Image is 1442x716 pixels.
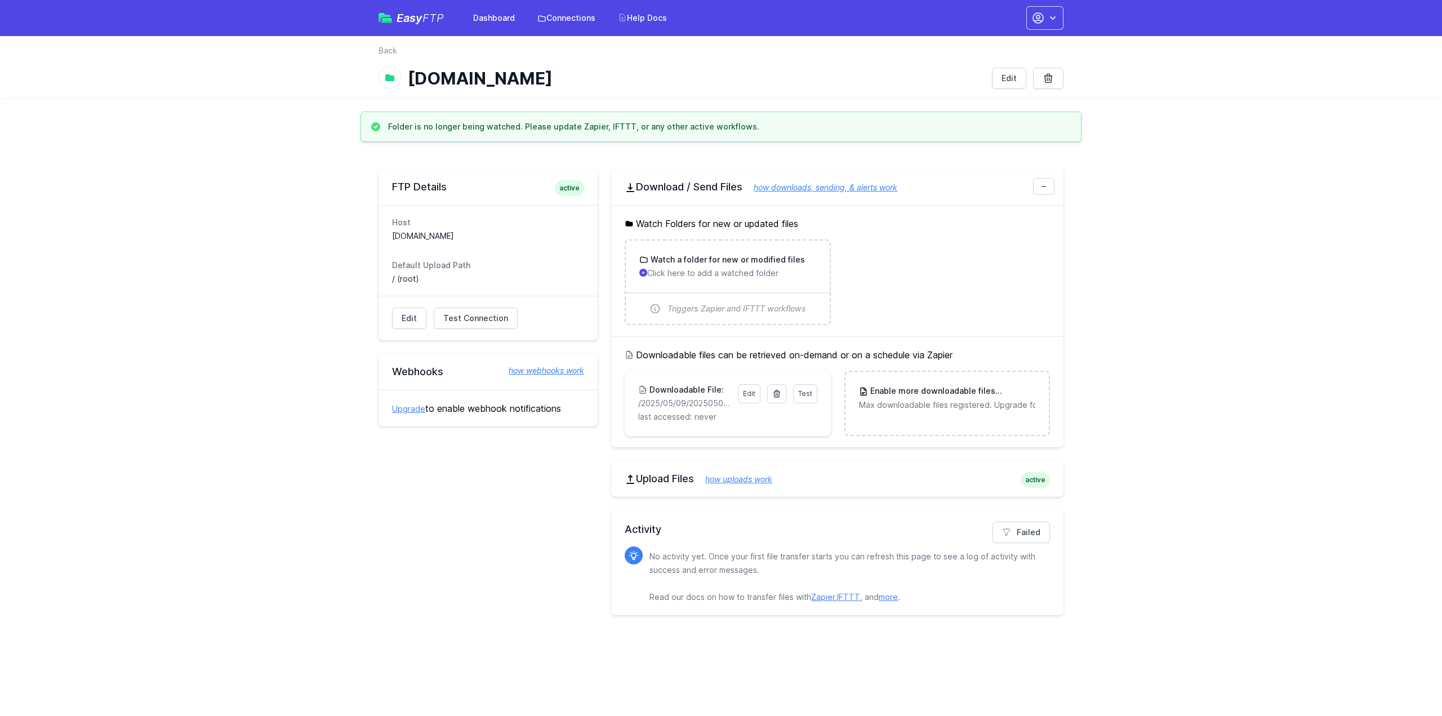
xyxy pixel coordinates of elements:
[379,45,1063,63] nav: Breadcrumb
[992,68,1026,89] a: Edit
[379,390,598,426] div: to enable webhook notifications
[859,399,1035,411] p: Max downloadable files registered. Upgrade for more.
[845,372,1049,424] a: Enable more downloadable filesUpgrade Max downloadable files registered. Upgrade for more.
[379,13,392,23] img: easyftp_logo.png
[466,8,522,28] a: Dashboard
[392,404,425,413] a: Upgrade
[422,11,444,25] span: FTP
[837,592,860,602] a: IFTTT
[497,365,584,376] a: how webhooks work
[555,180,584,196] span: active
[392,365,584,379] h2: Webhooks
[625,522,1050,537] h2: Activity
[625,472,1050,486] h2: Upload Files
[649,550,1041,604] p: No activity yet. Once your first file transfer starts you can refresh this page to see a log of a...
[434,308,518,329] a: Test Connection
[379,12,444,24] a: EasyFTP
[392,260,584,271] dt: Default Upload Path
[694,474,772,484] a: how uploads work
[995,386,1036,397] span: Upgrade
[738,384,760,403] a: Edit
[798,389,812,398] span: Test
[625,348,1050,362] h5: Downloadable files can be retrieved on-demand or on a schedule via Zapier
[638,411,817,423] p: last accessed: never
[392,273,584,284] dd: / (root)
[811,592,835,602] a: Zapier
[611,8,674,28] a: Help Docs
[408,68,983,88] h1: [DOMAIN_NAME]
[625,180,1050,194] h2: Download / Send Files
[868,385,1035,397] h3: Enable more downloadable files
[443,313,508,324] span: Test Connection
[392,230,584,242] dd: [DOMAIN_NAME]
[648,254,805,265] h3: Watch a folder for new or modified files
[639,268,816,279] p: Click here to add a watched folder
[379,45,397,56] a: Back
[647,384,724,395] h3: Downloadable File:
[667,303,806,314] span: Triggers Zapier and IFTTT workflows
[626,241,829,324] a: Watch a folder for new or modified files Click here to add a watched folder Triggers Zapier and I...
[793,384,817,403] a: Test
[392,217,584,228] dt: Host
[993,522,1050,543] a: Failed
[638,398,731,409] p: /2025/05/09/20250509171559_inbound_0422652309_0756011820.mp3
[742,183,897,192] a: how downloads, sending, & alerts work
[879,592,898,602] a: more
[397,12,444,24] span: Easy
[388,121,759,132] h3: Folder is no longer being watched. Please update Zapier, IFTTT, or any other active workflows.
[392,180,584,194] h2: FTP Details
[1021,472,1050,488] span: active
[531,8,602,28] a: Connections
[625,217,1050,230] h5: Watch Folders for new or updated files
[392,308,426,329] a: Edit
